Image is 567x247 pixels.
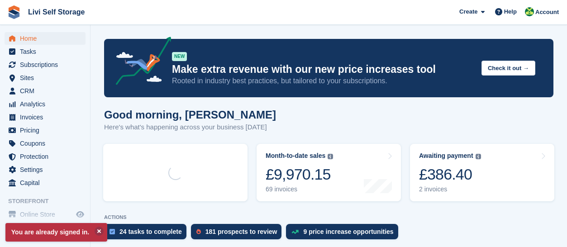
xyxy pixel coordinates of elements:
a: menu [5,32,86,45]
span: Help [504,7,517,16]
div: Awaiting payment [419,152,473,160]
img: price_increase_opportunities-93ffe204e8149a01c8c9dc8f82e8f89637d9d84a8eef4429ea346261dce0b2c0.svg [291,230,299,234]
img: stora-icon-8386f47178a22dfd0bd8f6a31ec36ba5ce8667c1dd55bd0f319d3a0aa187defe.svg [7,5,21,19]
span: Analytics [20,98,74,110]
span: Coupons [20,137,74,150]
a: menu [5,98,86,110]
a: Awaiting payment £386.40 2 invoices [410,144,554,201]
h1: Good morning, [PERSON_NAME] [104,109,276,121]
img: Alex Handyside [525,7,534,16]
a: 9 price increase opportunities [286,224,402,244]
a: menu [5,58,86,71]
a: Preview store [75,209,86,220]
img: icon-info-grey-7440780725fd019a000dd9b08b2336e03edf1995a4989e88bcd33f0948082b44.svg [476,154,481,159]
a: menu [5,163,86,176]
p: Make extra revenue with our new price increases tool [172,63,474,76]
span: Protection [20,150,74,163]
img: icon-info-grey-7440780725fd019a000dd9b08b2336e03edf1995a4989e88bcd33f0948082b44.svg [328,154,333,159]
a: menu [5,150,86,163]
a: menu [5,111,86,123]
a: Month-to-date sales £9,970.15 69 invoices [257,144,401,201]
div: NEW [172,52,187,61]
span: Subscriptions [20,58,74,71]
a: menu [5,71,86,84]
a: Livi Self Storage [24,5,88,19]
a: menu [5,85,86,97]
span: Capital [20,176,74,189]
div: 69 invoices [266,185,333,193]
div: 24 tasks to complete [119,228,182,235]
span: Pricing [20,124,74,137]
img: price-adjustments-announcement-icon-8257ccfd72463d97f412b2fc003d46551f7dbcb40ab6d574587a9cd5c0d94... [108,37,172,88]
span: Create [459,7,477,16]
button: Check it out → [481,61,535,76]
div: Month-to-date sales [266,152,325,160]
span: Online Store [20,208,74,221]
span: Account [535,8,559,17]
p: Here's what's happening across your business [DATE] [104,122,276,133]
div: £9,970.15 [266,165,333,184]
span: Home [20,32,74,45]
p: ACTIONS [104,214,553,220]
a: 24 tasks to complete [104,224,191,244]
a: menu [5,176,86,189]
div: 2 invoices [419,185,481,193]
a: menu [5,45,86,58]
img: task-75834270c22a3079a89374b754ae025e5fb1db73e45f91037f5363f120a921f8.svg [110,229,115,234]
a: menu [5,137,86,150]
img: prospect-51fa495bee0391a8d652442698ab0144808aea92771e9ea1ae160a38d050c398.svg [196,229,201,234]
div: 181 prospects to review [205,228,277,235]
div: 9 price increase opportunities [303,228,393,235]
span: Settings [20,163,74,176]
div: £386.40 [419,165,481,184]
a: menu [5,124,86,137]
p: You are already signed in. [5,223,107,242]
span: Tasks [20,45,74,58]
span: Sites [20,71,74,84]
p: Rooted in industry best practices, but tailored to your subscriptions. [172,76,474,86]
span: Invoices [20,111,74,123]
a: 181 prospects to review [191,224,286,244]
a: menu [5,208,86,221]
span: CRM [20,85,74,97]
span: Storefront [8,197,90,206]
